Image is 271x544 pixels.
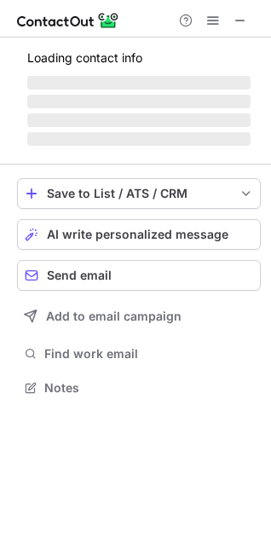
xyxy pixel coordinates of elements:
span: Find work email [44,346,254,362]
img: ContactOut v5.3.10 [17,10,119,31]
span: Send email [47,269,112,282]
span: AI write personalized message [47,228,228,241]
span: ‌ [27,113,251,127]
span: Notes [44,380,254,396]
span: Add to email campaign [46,310,182,323]
span: ‌ [27,76,251,90]
p: Loading contact info [27,51,251,65]
div: Save to List / ATS / CRM [47,187,231,200]
button: Send email [17,260,261,291]
span: ‌ [27,132,251,146]
button: Find work email [17,342,261,366]
button: Notes [17,376,261,400]
button: Add to email campaign [17,301,261,332]
span: ‌ [27,95,251,108]
button: save-profile-one-click [17,178,261,209]
button: AI write personalized message [17,219,261,250]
